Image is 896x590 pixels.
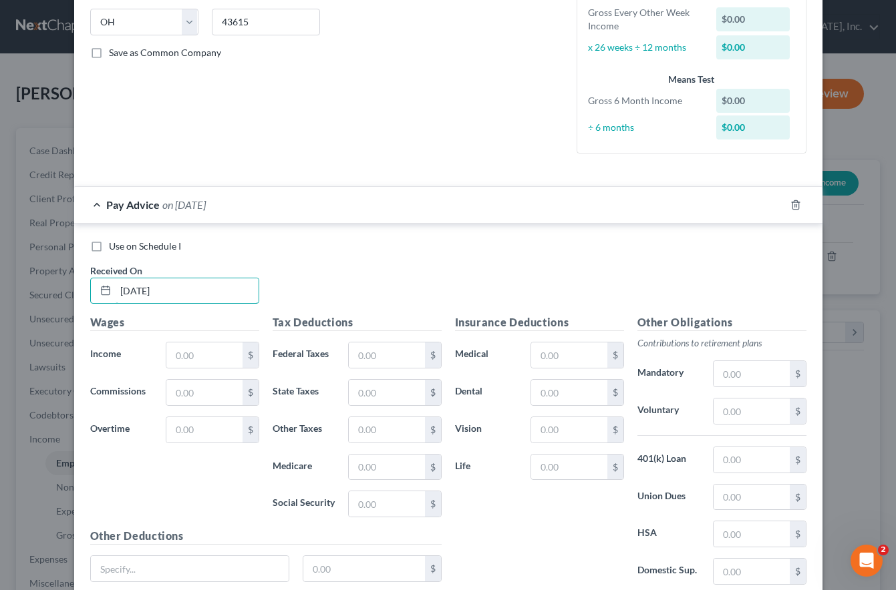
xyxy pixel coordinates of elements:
[851,545,883,577] iframe: Intercom live chat
[531,380,607,405] input: 0.00
[714,521,789,547] input: 0.00
[448,416,525,443] label: Vision
[714,559,789,584] input: 0.00
[266,454,342,481] label: Medicare
[607,380,623,405] div: $
[84,379,160,406] label: Commissions
[303,556,425,581] input: 0.00
[716,35,790,59] div: $0.00
[349,417,424,442] input: 0.00
[425,455,441,480] div: $
[166,417,242,442] input: 0.00
[212,9,320,35] input: Enter zip...
[631,398,707,424] label: Voluntary
[581,94,710,107] div: Gross 6 Month Income
[243,342,259,368] div: $
[716,115,790,139] div: $0.00
[109,240,181,252] span: Use on Schedule I
[166,380,242,405] input: 0.00
[581,41,710,54] div: x 26 weeks ÷ 12 months
[790,398,806,424] div: $
[631,558,707,585] label: Domestic Sup.
[714,485,789,510] input: 0.00
[607,342,623,368] div: $
[531,417,607,442] input: 0.00
[790,361,806,386] div: $
[588,73,795,86] div: Means Test
[631,360,707,387] label: Mandatory
[581,6,710,33] div: Gross Every Other Week Income
[90,528,442,545] h5: Other Deductions
[631,484,707,511] label: Union Dues
[349,342,424,368] input: 0.00
[455,314,624,331] h5: Insurance Deductions
[266,416,342,443] label: Other Taxes
[162,198,206,211] span: on [DATE]
[531,342,607,368] input: 0.00
[716,7,790,31] div: $0.00
[116,278,259,304] input: MM/DD/YYYY
[637,314,806,331] h5: Other Obligations
[448,454,525,481] label: Life
[790,559,806,584] div: $
[243,417,259,442] div: $
[90,314,259,331] h5: Wages
[243,380,259,405] div: $
[448,379,525,406] label: Dental
[90,265,142,276] span: Received On
[425,491,441,517] div: $
[273,314,442,331] h5: Tax Deductions
[714,398,789,424] input: 0.00
[790,521,806,547] div: $
[531,455,607,480] input: 0.00
[714,361,789,386] input: 0.00
[425,417,441,442] div: $
[448,342,525,368] label: Medical
[425,556,441,581] div: $
[637,336,806,350] p: Contributions to retirement plans
[607,455,623,480] div: $
[91,556,289,581] input: Specify...
[631,447,707,473] label: 401(k) Loan
[716,89,790,113] div: $0.00
[607,417,623,442] div: $
[349,380,424,405] input: 0.00
[631,521,707,547] label: HSA
[581,121,710,134] div: ÷ 6 months
[878,545,889,555] span: 2
[166,342,242,368] input: 0.00
[266,342,342,368] label: Federal Taxes
[106,198,160,211] span: Pay Advice
[714,447,789,473] input: 0.00
[84,416,160,443] label: Overtime
[349,455,424,480] input: 0.00
[425,380,441,405] div: $
[425,342,441,368] div: $
[266,491,342,517] label: Social Security
[349,491,424,517] input: 0.00
[790,485,806,510] div: $
[790,447,806,473] div: $
[266,379,342,406] label: State Taxes
[90,348,121,359] span: Income
[109,47,221,58] span: Save as Common Company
